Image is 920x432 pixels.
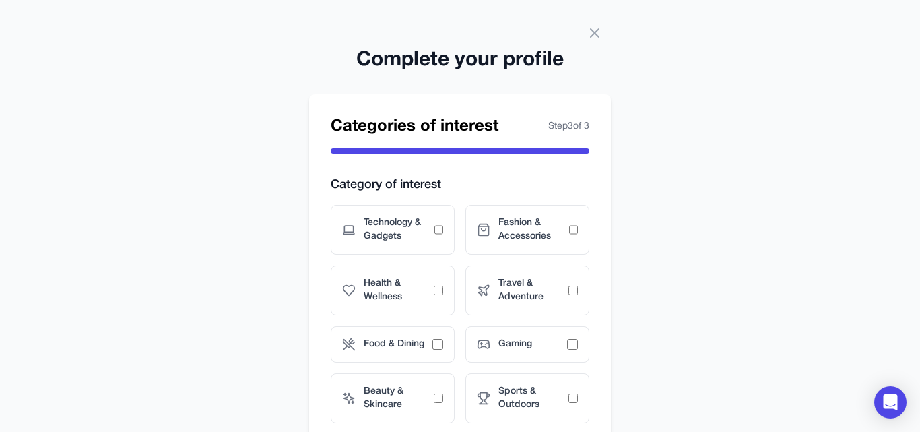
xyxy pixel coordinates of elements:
[309,49,611,73] h2: Complete your profile
[364,216,434,243] span: Technology & Gadgets
[548,120,589,133] span: Step 3 of 3
[331,116,498,137] h2: Categories of interest
[364,385,434,412] span: Beauty & Skincare
[498,277,568,304] span: Travel & Adventure
[364,277,434,304] span: Health & Wellness
[874,386,907,419] div: Open Intercom Messenger
[364,338,432,351] span: Food & Dining
[498,385,568,412] span: Sports & Outdoors
[498,216,569,243] span: Fashion & Accessories
[498,338,567,351] span: Gaming
[331,175,589,194] h3: Category of interest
